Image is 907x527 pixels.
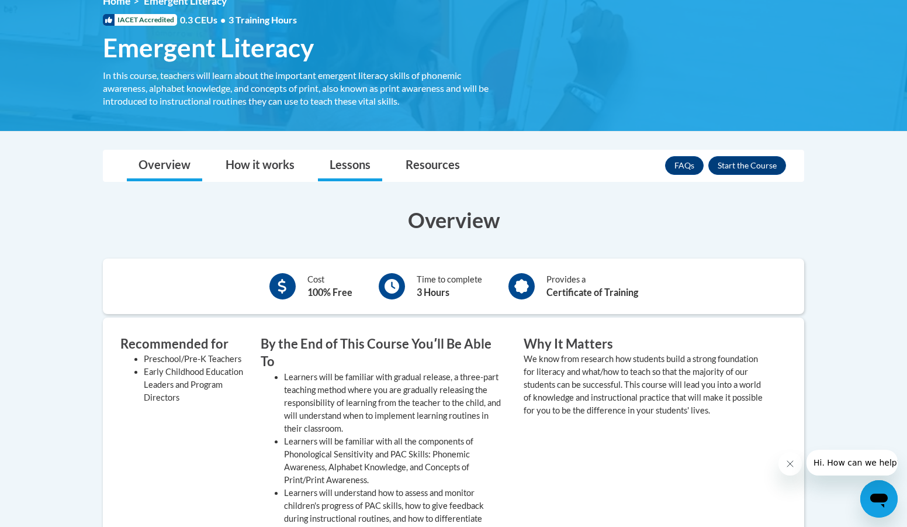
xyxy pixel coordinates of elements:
span: • [220,14,226,25]
span: IACET Accredited [103,14,177,26]
iframe: Close message [778,452,802,476]
h3: Why It Matters [524,335,769,353]
a: FAQs [665,156,704,175]
span: Emergent Literacy [103,32,314,63]
span: 3 Training Hours [229,14,297,25]
div: Cost [307,273,352,299]
b: 3 Hours [417,287,449,298]
h3: By the End of This Course Youʹll Be Able To [261,335,506,371]
div: In this course, teachers will learn about the important emergent literacy skills of phonemic awar... [103,69,506,108]
li: Early Childhood Education Leaders and Program Directors [144,366,243,404]
button: Enroll [708,156,786,175]
h3: Recommended for [120,335,243,353]
span: 0.3 CEUs [180,13,297,26]
li: Preschool/Pre-K Teachers [144,353,243,366]
div: Provides a [546,273,638,299]
a: How it works [214,150,306,181]
a: Lessons [318,150,382,181]
span: Hi. How can we help? [7,8,95,18]
li: Learners will be familiar with gradual release, a three-part teaching method where you are gradua... [284,371,506,435]
b: 100% Free [307,287,352,298]
li: Learners will be familiar with all the components of Phonological Sensitivity and PAC Skills: Pho... [284,435,506,487]
iframe: Message from company [806,450,898,476]
h3: Overview [103,205,804,235]
value: We know from research how students build a strong foundation for literacy and what/how to teach s... [524,354,763,415]
div: Time to complete [417,273,482,299]
a: Overview [127,150,202,181]
b: Certificate of Training [546,287,638,298]
a: Resources [394,150,472,181]
iframe: Button to launch messaging window [860,480,898,518]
